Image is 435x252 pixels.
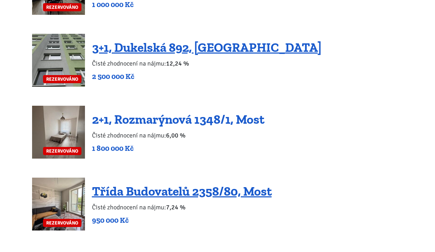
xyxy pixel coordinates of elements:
p: 1 800 000 Kč [92,143,264,153]
span: REZERVOVÁNO [43,219,81,227]
b: 7,24 % [166,203,185,211]
b: 6,00 % [166,131,185,139]
b: 12,24 % [166,60,189,67]
a: 2+1, Rozmarýnová 1348/1, Most [92,112,264,127]
p: Čisté zhodnocení na nájmu: [92,202,272,212]
a: 3+1, Dukelská 892, [GEOGRAPHIC_DATA] [92,40,321,55]
p: 950 000 Kč [92,215,272,225]
a: REZERVOVÁNO [32,106,85,159]
p: 2 500 000 Kč [92,72,321,81]
span: REZERVOVÁNO [43,3,81,11]
span: REZERVOVÁNO [43,75,81,83]
a: REZERVOVÁNO [32,34,85,87]
a: REZERVOVÁNO [32,178,85,231]
span: REZERVOVÁNO [43,147,81,155]
p: Čisté zhodnocení na nájmu: [92,130,264,140]
p: Čisté zhodnocení na nájmu: [92,59,321,68]
a: Třída Budovatelů 2358/80, Most [92,184,272,199]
